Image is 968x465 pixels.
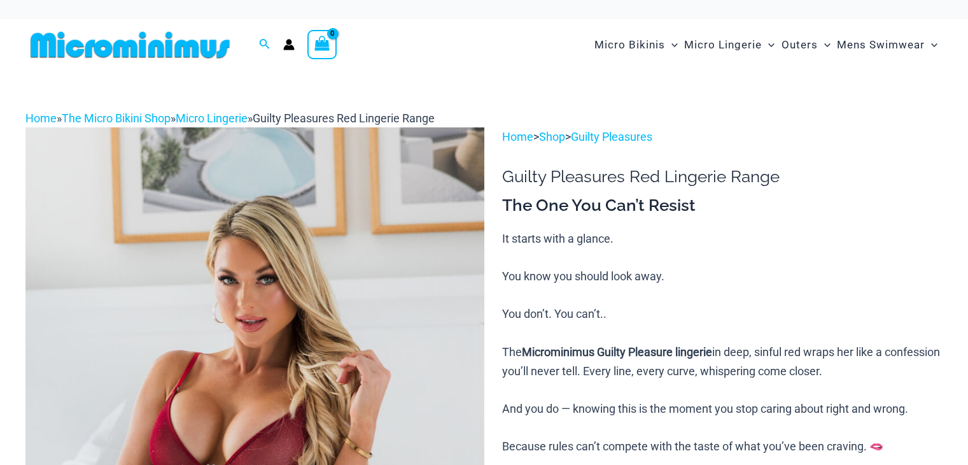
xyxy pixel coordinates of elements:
span: » » » [25,111,435,125]
p: > > [502,127,943,147]
h3: The One You Can’t Resist [502,195,943,217]
b: Microminimus Guilty Pleasure lingerie [522,345,712,359]
span: Outers [782,29,818,61]
a: View Shopping Cart, empty [307,30,337,59]
span: Menu Toggle [762,29,775,61]
span: Mens Swimwear [837,29,925,61]
a: Micro Lingerie [176,111,248,125]
a: Mens SwimwearMenu ToggleMenu Toggle [834,25,941,64]
nav: Site Navigation [589,24,943,66]
a: Account icon link [283,39,295,50]
a: OutersMenu ToggleMenu Toggle [778,25,834,64]
a: Home [25,111,57,125]
a: Search icon link [259,37,270,53]
span: Menu Toggle [925,29,937,61]
a: The Micro Bikini Shop [62,111,171,125]
span: Guilty Pleasures Red Lingerie Range [253,111,435,125]
a: Micro BikinisMenu ToggleMenu Toggle [591,25,681,64]
span: Menu Toggle [818,29,831,61]
img: MM SHOP LOGO FLAT [25,31,235,59]
p: It starts with a glance. You know you should look away. You don’t. You can’t.. The in deep, sinfu... [502,229,943,456]
a: Guilty Pleasures [571,130,652,143]
span: Micro Lingerie [684,29,762,61]
a: Micro LingerieMenu ToggleMenu Toggle [681,25,778,64]
a: Home [502,130,533,143]
span: Menu Toggle [665,29,678,61]
h1: Guilty Pleasures Red Lingerie Range [502,167,943,187]
a: Shop [539,130,565,143]
span: Micro Bikinis [594,29,665,61]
